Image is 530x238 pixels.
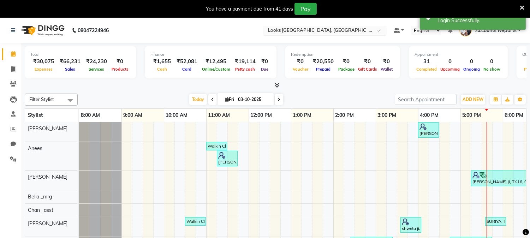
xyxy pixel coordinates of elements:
[294,3,317,15] button: Pay
[28,194,52,200] span: Bella _mrg
[223,97,236,102] span: Fri
[28,207,53,213] span: Chan _asst
[110,58,130,66] div: ₹0
[87,67,106,72] span: Services
[110,67,130,72] span: Products
[30,58,57,66] div: ₹30,075
[164,110,190,120] a: 10:00 AM
[401,218,421,232] div: shweta ji, TK09, 03:35 PM-04:05 PM, Blow Dry Stylist(F)* (₹400)
[439,67,461,72] span: Upcoming
[291,52,394,58] div: Redemption
[155,67,169,72] span: Cash
[79,110,102,120] a: 8:00 AM
[482,58,502,66] div: 0
[379,58,394,66] div: ₹0
[437,17,520,24] div: Login Successfully.
[291,58,310,66] div: ₹0
[206,5,293,13] div: You have a payment due from 41 days
[461,95,485,105] button: ADD NEW
[439,58,461,66] div: 0
[57,58,83,66] div: ₹66,231
[207,143,226,149] div: Walkin Client [GEOGRAPHIC_DATA], 11:00 AM-11:30 AM, Stylist Cut(M) (₹700)
[30,52,130,58] div: Total
[189,94,207,105] span: Today
[200,67,232,72] span: Online/Custom
[291,110,314,120] a: 1:00 PM
[186,218,205,225] div: Walkin Client [GEOGRAPHIC_DATA], 10:30 AM-11:00 AM, Stylist Cut(F) (₹1200)
[337,58,356,66] div: ₹0
[356,58,379,66] div: ₹0
[28,125,67,132] span: [PERSON_NAME]
[33,67,54,72] span: Expenses
[503,110,525,120] a: 6:00 PM
[234,67,257,72] span: Petty cash
[310,58,337,66] div: ₹20,550
[461,58,482,66] div: 0
[486,218,505,225] div: SURIYA, TK18, 05:35 PM-06:05 PM, Blow Dry Stylist(F)* (₹400)
[461,110,483,120] a: 5:00 PM
[475,27,517,34] span: Accounts Reports
[18,20,66,40] img: logo
[482,67,502,72] span: No show
[463,97,483,102] span: ADD NEW
[376,110,398,120] a: 3:00 PM
[150,58,174,66] div: ₹1,655
[28,145,42,151] span: Anees
[356,67,379,72] span: Gift Cards
[150,52,271,58] div: Finance
[200,58,232,66] div: ₹12,495
[291,67,310,72] span: Voucher
[236,94,271,105] input: 2025-10-03
[258,58,271,66] div: ₹0
[83,58,110,66] div: ₹24,230
[415,58,439,66] div: 31
[415,52,502,58] div: Appointment
[207,110,232,120] a: 11:00 AM
[337,67,356,72] span: Package
[63,67,77,72] span: Sales
[459,24,472,36] img: Accounts Reports
[461,67,482,72] span: Ongoing
[78,20,109,40] b: 08047224946
[28,220,67,227] span: [PERSON_NAME]
[419,123,438,137] div: [PERSON_NAME] ., TK11, 04:00 PM-04:30 PM, Stylist Cut(M) (₹700)
[314,67,332,72] span: Prepaid
[395,94,457,105] input: Search Appointment
[122,110,144,120] a: 9:00 AM
[379,67,394,72] span: Wallet
[418,110,441,120] a: 4:00 PM
[28,112,43,118] span: Stylist
[181,67,193,72] span: Card
[29,96,54,102] span: Filter Stylist
[174,58,200,66] div: ₹52,081
[218,152,237,165] div: [PERSON_NAME] JI, TK03, 11:15 AM-11:45 AM, Stylist Cut(M) (₹700)
[28,174,67,180] span: [PERSON_NAME]
[259,67,270,72] span: Due
[232,58,258,66] div: ₹19,114
[334,110,356,120] a: 2:00 PM
[415,67,439,72] span: Completed
[249,110,274,120] a: 12:00 PM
